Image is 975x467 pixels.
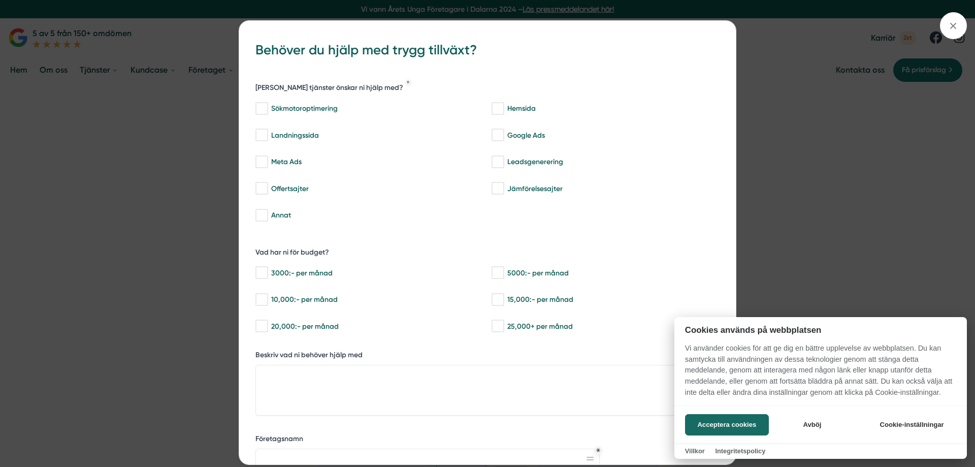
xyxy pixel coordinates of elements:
a: Villkor [685,447,705,455]
button: Acceptera cookies [685,414,769,435]
button: Avböj [772,414,853,435]
p: Vi använder cookies för att ge dig en bättre upplevelse av webbplatsen. Du kan samtycka till anvä... [674,343,967,405]
h2: Cookies används på webbplatsen [674,325,967,335]
button: Cookie-inställningar [867,414,956,435]
a: Integritetspolicy [715,447,765,455]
